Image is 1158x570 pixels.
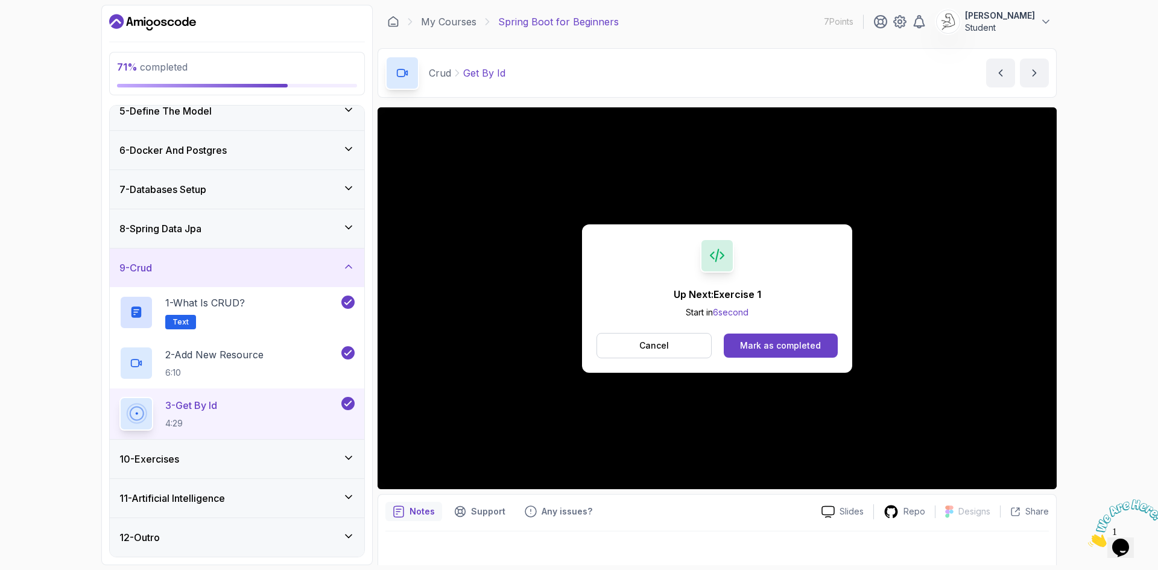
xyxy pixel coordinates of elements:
p: Repo [903,505,925,518]
h3: 11 - Artificial Intelligence [119,491,225,505]
p: [PERSON_NAME] [965,10,1035,22]
h3: 12 - Outro [119,530,160,545]
p: Support [471,505,505,518]
span: Text [172,317,189,327]
button: notes button [385,502,442,521]
button: Support button [447,502,513,521]
h3: 6 - Docker And Postgres [119,143,227,157]
p: Up Next: Exercise 1 [674,287,761,302]
span: 71 % [117,61,138,73]
a: My Courses [421,14,476,29]
p: 4:29 [165,417,217,429]
img: user profile image [937,10,960,33]
a: Repo [874,504,935,519]
span: 6 second [713,307,748,317]
button: previous content [986,59,1015,87]
a: Dashboard [109,13,196,32]
p: Designs [958,505,990,518]
h3: 10 - Exercises [119,452,179,466]
p: Student [965,22,1035,34]
p: Notes [410,505,435,518]
button: 10-Exercises [110,440,364,478]
p: 6:10 [165,367,264,379]
p: Start in [674,306,761,318]
p: 3 - Get By Id [165,398,217,413]
iframe: To enrich screen reader interactions, please activate Accessibility in Grammarly extension settings [378,107,1057,489]
img: Chat attention grabber [5,5,80,52]
iframe: chat widget [1083,495,1158,552]
a: Dashboard [387,16,399,28]
h3: 9 - Crud [119,261,152,275]
button: 11-Artificial Intelligence [110,479,364,518]
button: 6-Docker And Postgres [110,131,364,169]
button: 5-Define The Model [110,92,364,130]
button: 12-Outro [110,518,364,557]
button: next content [1020,59,1049,87]
p: Spring Boot for Beginners [498,14,619,29]
button: Share [1000,505,1049,518]
h3: 5 - Define The Model [119,104,212,118]
p: Get By Id [463,66,505,80]
span: completed [117,61,188,73]
p: Any issues? [542,505,592,518]
a: Slides [812,505,873,518]
p: Slides [840,505,864,518]
p: 7 Points [824,16,853,28]
p: 1 - What is CRUD? [165,296,245,310]
span: 1 [5,5,10,15]
button: user profile image[PERSON_NAME]Student [936,10,1052,34]
div: Mark as completed [740,340,821,352]
p: Share [1025,505,1049,518]
button: Cancel [596,333,712,358]
button: 3-Get By Id4:29 [119,397,355,431]
button: 1-What is CRUD?Text [119,296,355,329]
button: Mark as completed [724,334,838,358]
p: Cancel [639,340,669,352]
h3: 7 - Databases Setup [119,182,206,197]
button: 2-Add New Resource6:10 [119,346,355,380]
button: Feedback button [517,502,600,521]
button: 7-Databases Setup [110,170,364,209]
p: 2 - Add New Resource [165,347,264,362]
h3: 8 - Spring Data Jpa [119,221,201,236]
button: 8-Spring Data Jpa [110,209,364,248]
button: 9-Crud [110,249,364,287]
p: Crud [429,66,451,80]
